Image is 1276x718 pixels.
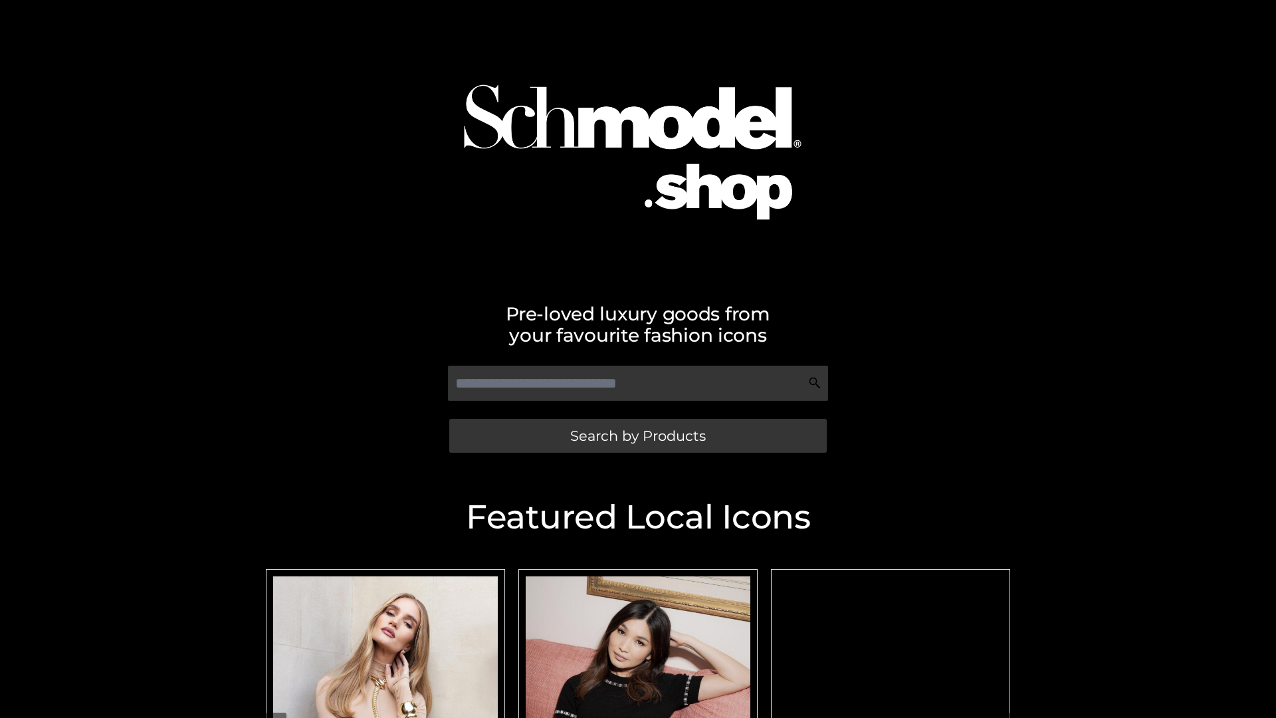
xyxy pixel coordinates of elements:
[449,419,827,453] a: Search by Products
[570,429,706,443] span: Search by Products
[259,303,1017,346] h2: Pre-loved luxury goods from your favourite fashion icons
[259,501,1017,534] h2: Featured Local Icons​
[808,376,821,390] img: Search Icon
